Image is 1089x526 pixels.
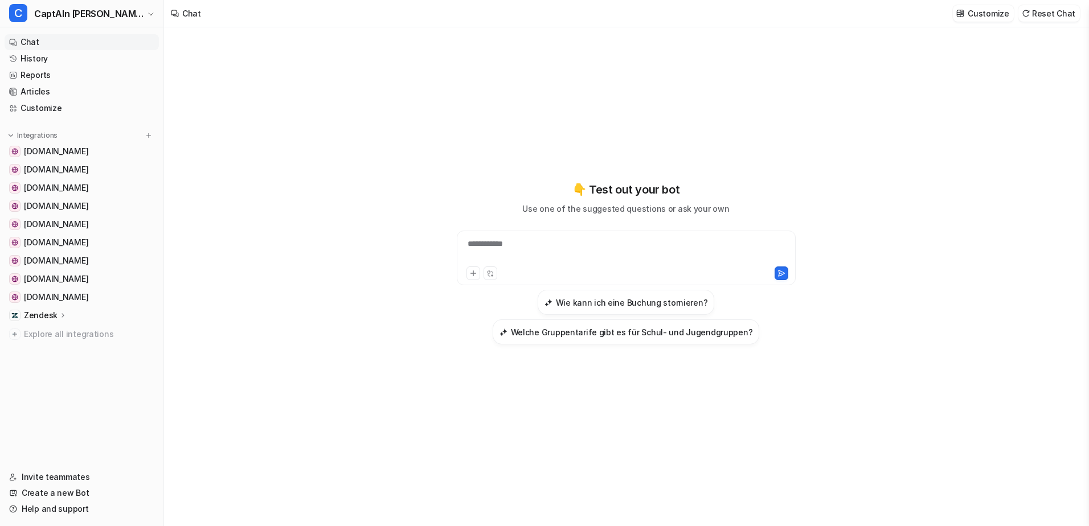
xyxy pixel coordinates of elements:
[538,290,715,315] button: Wie kann ich eine Buchung stornieren?Wie kann ich eine Buchung stornieren?
[511,326,753,338] h3: Welche Gruppentarife gibt es für Schul- und Jugendgruppen?
[544,298,552,307] img: Wie kann ich eine Buchung stornieren?
[24,182,88,194] span: [DOMAIN_NAME]
[11,148,18,155] img: www.nordsee-bike.de
[17,131,58,140] p: Integrations
[24,273,88,285] span: [DOMAIN_NAME]
[24,146,88,157] span: [DOMAIN_NAME]
[182,7,201,19] div: Chat
[1018,5,1080,22] button: Reset Chat
[5,143,159,159] a: www.nordsee-bike.de[DOMAIN_NAME]
[9,328,21,340] img: explore all integrations
[953,5,1013,22] button: Customize
[24,255,88,266] span: [DOMAIN_NAME]
[5,289,159,305] a: www.inselflieger.de[DOMAIN_NAME]
[11,221,18,228] img: www.inselfaehre.de
[5,34,159,50] a: Chat
[24,237,88,248] span: [DOMAIN_NAME]
[493,319,760,344] button: Welche Gruppentarife gibt es für Schul- und Jugendgruppen?Welche Gruppentarife gibt es für Schul-...
[24,219,88,230] span: [DOMAIN_NAME]
[956,9,964,18] img: customize
[968,7,1009,19] p: Customize
[5,100,159,116] a: Customize
[7,131,15,139] img: expand menu
[5,198,159,214] a: www.frisonaut.de[DOMAIN_NAME]
[24,325,154,343] span: Explore all integrations
[11,166,18,173] img: www.inselbus-norderney.de
[9,4,27,22] span: C
[5,84,159,100] a: Articles
[5,51,159,67] a: History
[145,131,153,139] img: menu_add.svg
[5,469,159,485] a: Invite teammates
[5,216,159,232] a: www.inselfaehre.de[DOMAIN_NAME]
[24,310,58,321] p: Zendesk
[11,276,18,282] img: www.inseltouristik.de
[24,200,88,212] span: [DOMAIN_NAME]
[5,326,159,342] a: Explore all integrations
[5,253,159,269] a: www.inselfracht.de[DOMAIN_NAME]
[556,297,708,309] h3: Wie kann ich eine Buchung stornieren?
[5,162,159,178] a: www.inselbus-norderney.de[DOMAIN_NAME]
[24,164,88,175] span: [DOMAIN_NAME]
[34,6,144,22] span: CaptAIn [PERSON_NAME] | Zendesk Tickets
[24,291,88,303] span: [DOMAIN_NAME]
[5,485,159,501] a: Create a new Bot
[522,203,729,215] p: Use one of the suggested questions or ask your own
[11,312,18,319] img: Zendesk
[572,181,679,198] p: 👇 Test out your bot
[11,294,18,301] img: www.inselflieger.de
[5,501,159,517] a: Help and support
[11,257,18,264] img: www.inselfracht.de
[11,203,18,209] img: www.frisonaut.de
[5,67,159,83] a: Reports
[11,239,18,246] img: www.inselexpress.de
[1022,9,1030,18] img: reset
[5,271,159,287] a: www.inseltouristik.de[DOMAIN_NAME]
[5,130,61,141] button: Integrations
[5,180,159,196] a: www.inselparker.de[DOMAIN_NAME]
[500,328,507,336] img: Welche Gruppentarife gibt es für Schul- und Jugendgruppen?
[11,184,18,191] img: www.inselparker.de
[5,235,159,250] a: www.inselexpress.de[DOMAIN_NAME]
